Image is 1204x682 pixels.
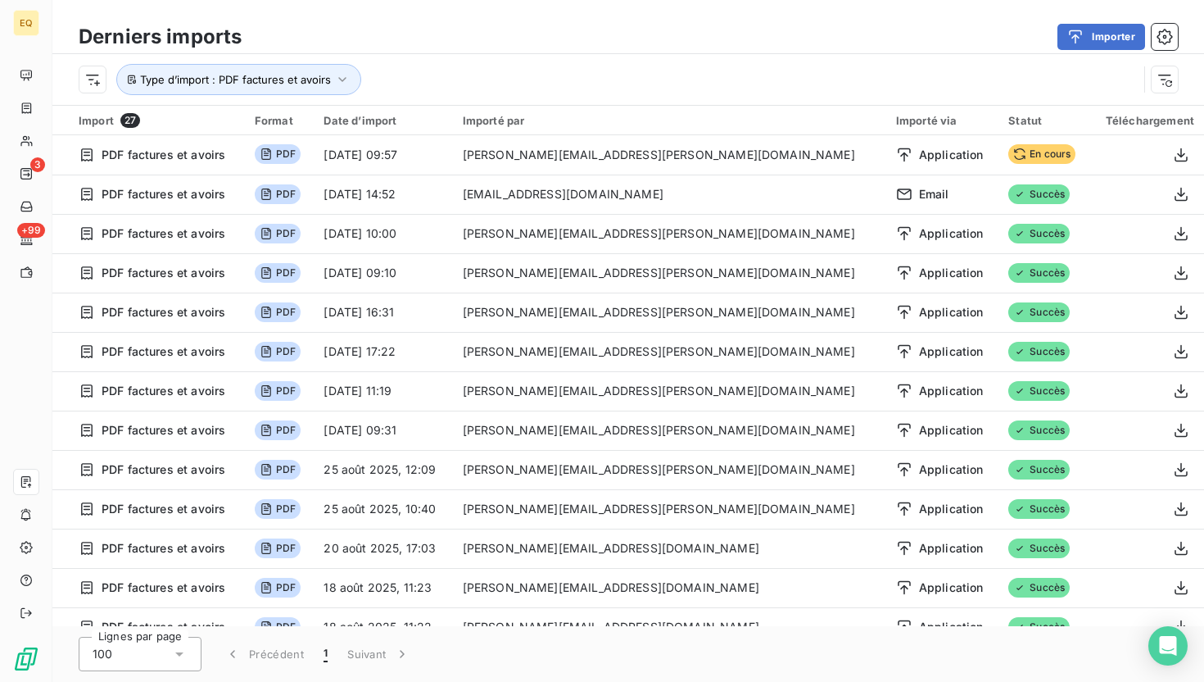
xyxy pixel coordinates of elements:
[102,225,225,242] span: PDF factures et avoirs
[102,619,225,635] span: PDF factures et avoirs
[255,263,301,283] span: PDF
[102,343,225,360] span: PDF factures et avoirs
[919,619,984,635] span: Application
[1008,617,1070,637] span: Succès
[314,529,452,568] td: 20 août 2025, 17:03
[324,646,328,662] span: 1
[919,580,984,596] span: Application
[255,499,301,519] span: PDF
[453,293,886,332] td: [PERSON_NAME][EMAIL_ADDRESS][PERSON_NAME][DOMAIN_NAME]
[314,607,452,647] td: 18 août 2025, 11:22
[314,568,452,607] td: 18 août 2025, 11:23
[314,135,452,175] td: [DATE] 09:57
[1008,578,1070,598] span: Succès
[919,501,984,517] span: Application
[919,304,984,321] span: Application
[93,646,112,662] span: 100
[1008,144,1075,164] span: En cours
[453,411,886,450] td: [PERSON_NAME][EMAIL_ADDRESS][PERSON_NAME][DOMAIN_NAME]
[453,529,886,568] td: [PERSON_NAME][EMAIL_ADDRESS][DOMAIN_NAME]
[919,265,984,281] span: Application
[453,332,886,371] td: [PERSON_NAME][EMAIL_ADDRESS][PERSON_NAME][DOMAIN_NAME]
[314,293,452,332] td: [DATE] 16:31
[919,225,984,242] span: Application
[314,450,452,489] td: 25 août 2025, 12:09
[255,539,301,558] span: PDF
[314,175,452,214] td: [DATE] 14:52
[314,371,452,411] td: [DATE] 11:19
[102,580,225,596] span: PDF factures et avoirs
[102,186,225,202] span: PDF factures et avoirs
[453,371,886,411] td: [PERSON_NAME][EMAIL_ADDRESS][PERSON_NAME][DOMAIN_NAME]
[255,460,301,480] span: PDF
[255,224,301,243] span: PDF
[1008,499,1070,519] span: Succès
[102,265,225,281] span: PDF factures et avoirs
[79,113,235,128] div: Import
[140,73,331,86] span: Type d’import : PDF factures et avoirs
[13,646,39,672] img: Logo LeanPay
[453,450,886,489] td: [PERSON_NAME][EMAIL_ADDRESS][PERSON_NAME][DOMAIN_NAME]
[314,411,452,450] td: [DATE] 09:31
[919,147,984,163] span: Application
[919,186,949,202] span: Email
[919,343,984,360] span: Application
[1057,24,1145,50] button: Importer
[255,302,301,322] span: PDF
[255,114,305,127] div: Format
[1008,224,1070,243] span: Succès
[324,114,442,127] div: Date d’import
[314,253,452,293] td: [DATE] 09:10
[314,332,452,371] td: [DATE] 17:22
[1008,302,1070,322] span: Succès
[453,489,886,529] td: [PERSON_NAME][EMAIL_ADDRESS][PERSON_NAME][DOMAIN_NAME]
[255,578,301,598] span: PDF
[79,22,242,52] h3: Derniers imports
[255,144,301,164] span: PDF
[30,157,45,172] span: 3
[102,147,225,163] span: PDF factures et avoirs
[255,342,301,361] span: PDF
[1008,381,1070,401] span: Succès
[919,461,984,478] span: Application
[1008,114,1080,127] div: Statut
[1008,263,1070,283] span: Succès
[255,421,301,440] span: PDF
[102,461,225,478] span: PDF factures et avoirs
[314,214,452,253] td: [DATE] 10:00
[1100,114,1194,127] div: Téléchargement
[13,10,39,36] div: EQ
[919,540,984,557] span: Application
[337,637,420,671] button: Suivant
[463,114,876,127] div: Importé par
[453,607,886,647] td: [PERSON_NAME][EMAIL_ADDRESS][DOMAIN_NAME]
[102,540,225,557] span: PDF factures et avoirs
[102,501,225,517] span: PDF factures et avoirs
[102,304,225,321] span: PDF factures et avoirs
[1008,184,1070,204] span: Succès
[255,184,301,204] span: PDF
[314,489,452,529] td: 25 août 2025, 10:40
[1008,460,1070,480] span: Succès
[116,64,361,95] button: Type d’import : PDF factures et avoirs
[215,637,314,671] button: Précédent
[919,383,984,399] span: Application
[453,253,886,293] td: [PERSON_NAME][EMAIL_ADDRESS][PERSON_NAME][DOMAIN_NAME]
[17,223,45,238] span: +99
[453,135,886,175] td: [PERSON_NAME][EMAIL_ADDRESS][PERSON_NAME][DOMAIN_NAME]
[1008,539,1070,558] span: Succès
[453,175,886,214] td: [EMAIL_ADDRESS][DOMAIN_NAME]
[102,383,225,399] span: PDF factures et avoirs
[314,637,337,671] button: 1
[1148,626,1188,666] div: Open Intercom Messenger
[453,568,886,607] td: [PERSON_NAME][EMAIL_ADDRESS][DOMAIN_NAME]
[102,422,225,439] span: PDF factures et avoirs
[255,381,301,401] span: PDF
[1008,342,1070,361] span: Succès
[896,114,989,127] div: Importé via
[120,113,140,128] span: 27
[453,214,886,253] td: [PERSON_NAME][EMAIL_ADDRESS][PERSON_NAME][DOMAIN_NAME]
[1008,421,1070,440] span: Succès
[255,617,301,637] span: PDF
[919,422,984,439] span: Application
